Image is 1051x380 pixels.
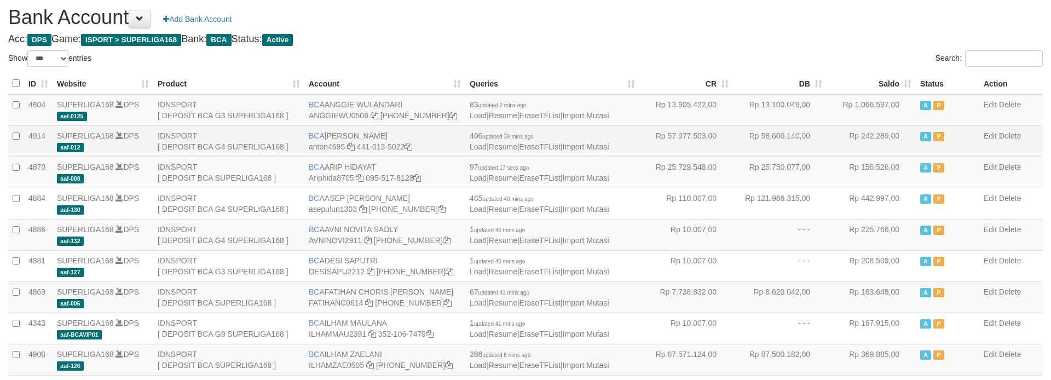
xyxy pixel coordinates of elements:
a: EraseTFList [519,361,561,370]
span: BCA [309,225,325,234]
a: Load [470,330,487,338]
span: aaf-126 [57,361,84,371]
span: BCA [309,131,325,140]
td: ARIP HIDAYAT 095-517-8128 [304,157,465,188]
td: Rp 87.571.124,00 [639,344,733,375]
span: BCA [309,194,325,203]
td: 4804 [24,94,53,126]
span: aaf-012 [57,143,84,152]
span: aaf-127 [57,268,84,277]
td: Rp 8.620.042,00 [733,281,827,313]
span: aaf-0125 [57,112,87,121]
a: Load [470,205,487,214]
span: aaf-BCAVIP01 [57,330,102,339]
td: Rp 10.007,00 [639,313,733,344]
a: Import Mutasi [563,142,609,151]
td: ANGGIE WULANDARI [PHONE_NUMBER] [304,94,465,126]
td: Rp 242.289,00 [827,125,916,157]
a: Delete [999,319,1021,327]
span: Active [920,319,931,329]
a: Copy 3521067479 to clipboard [426,330,434,338]
a: Add Bank Account [156,10,239,28]
td: IDNSPORT [ DEPOSIT BCA G3 SUPERLIGA168 ] [153,94,304,126]
span: | | | [470,194,609,214]
td: 4343 [24,313,53,344]
a: Copy ANGGIEWU0506 to clipboard [371,111,378,120]
span: BCA [309,350,325,359]
td: Rp 10.007,00 [639,219,733,250]
th: Product: activate to sort column ascending [153,73,304,94]
a: ILHAMMAU2391 [309,330,366,338]
a: Load [470,142,487,151]
span: BCA [309,256,325,265]
label: Search: [935,50,1043,67]
a: Ariphida8705 [309,174,354,182]
td: Rp 7.738.832,00 [639,281,733,313]
span: Active [920,163,931,172]
span: updated 41 mins ago [474,321,525,327]
span: updated 17 secs ago [478,165,529,171]
span: BCA [309,319,325,327]
td: DPS [53,219,153,250]
a: Import Mutasi [563,205,609,214]
a: EraseTFList [519,298,561,307]
td: Rp 442.997,00 [827,188,916,219]
span: 83 [470,100,526,109]
a: Copy Ariphida8705 to clipboard [356,174,363,182]
a: SUPERLIGA168 [57,131,114,140]
a: SUPERLIGA168 [57,350,114,359]
span: updated 39 mins ago [482,134,533,140]
a: Import Mutasi [563,174,609,182]
span: | | | [470,287,609,307]
td: 4914 [24,125,53,157]
td: FATIHAN CHORIS [PERSON_NAME] [PHONE_NUMBER] [304,281,465,313]
td: 4869 [24,281,53,313]
a: Load [470,174,487,182]
a: DESISAPU2212 [309,267,365,276]
a: Copy AVNINOVI2911 to clipboard [364,236,372,245]
a: EraseTFList [519,330,561,338]
a: Copy FATIHANC0614 to clipboard [365,298,373,307]
a: EraseTFList [519,205,561,214]
span: Paused [933,163,944,172]
a: Load [470,111,487,120]
span: aaf-132 [57,237,84,246]
span: Paused [933,257,944,266]
a: Delete [999,287,1021,296]
a: Resume [489,267,517,276]
span: 1 [470,256,525,265]
a: Resume [489,142,517,151]
a: Edit [984,131,997,140]
a: Copy ILHAMMAU2391 to clipboard [368,330,376,338]
a: Copy asepulun1303 to clipboard [359,205,367,214]
th: Status [916,73,979,94]
span: | | | [470,319,609,338]
span: updated 40 mins ago [474,258,525,264]
a: Import Mutasi [563,267,609,276]
span: updated 2 mins ago [478,102,527,108]
span: Active [920,132,931,141]
h4: Acc: Game: Bank: Status: [8,34,1043,45]
span: Active [920,257,931,266]
span: Paused [933,288,944,297]
a: Delete [999,163,1021,171]
span: | | | [470,131,609,151]
td: AVNI NOVITA SADLY [PHONE_NUMBER] [304,219,465,250]
td: Rp 25.750.077,00 [733,157,827,188]
span: 1 [470,225,525,234]
span: Paused [933,194,944,204]
span: | | | [470,256,609,276]
a: SUPERLIGA168 [57,319,114,327]
span: Paused [933,101,944,110]
a: SUPERLIGA168 [57,256,114,265]
td: IDNSPORT [ DEPOSIT BCA G4 SUPERLIGA168 ] [153,219,304,250]
a: Delete [999,194,1021,203]
span: 67 [470,287,529,296]
input: Search: [965,50,1043,67]
span: 97 [470,163,529,171]
span: 485 [470,194,534,203]
span: Active [262,34,293,46]
span: BCA [309,100,325,109]
span: updated 8 mins ago [482,352,530,358]
td: ILHAM MAULANA 352-106-7479 [304,313,465,344]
